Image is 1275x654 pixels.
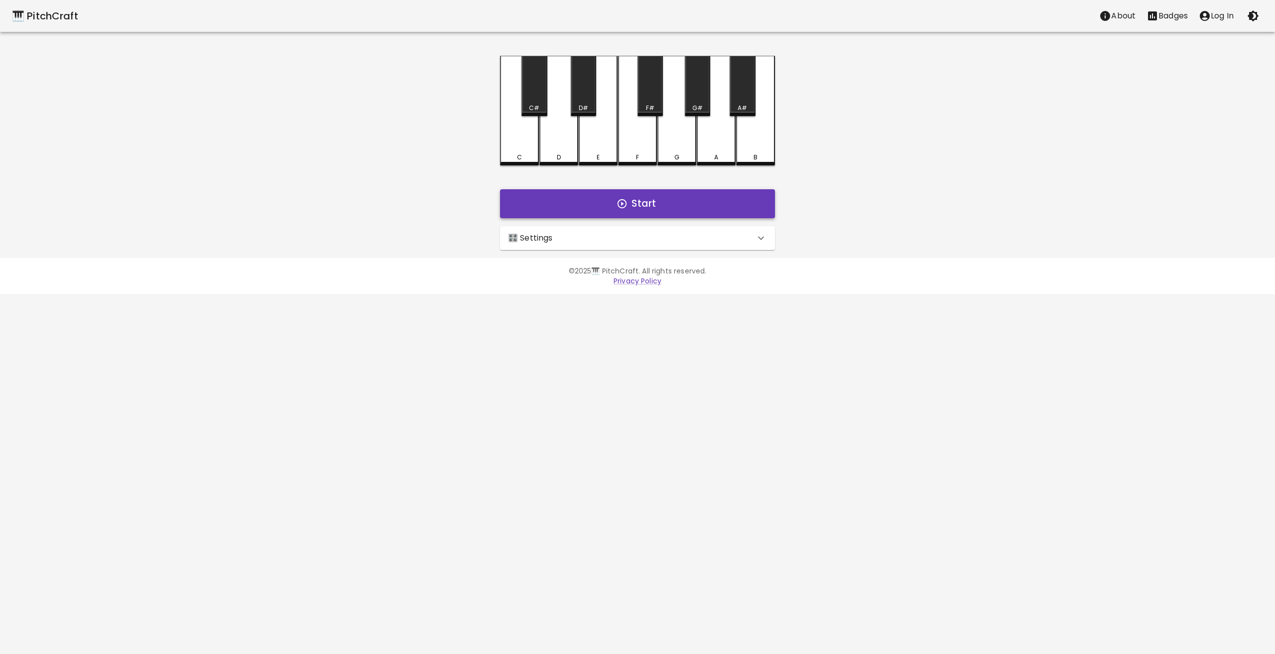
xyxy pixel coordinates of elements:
[1158,10,1188,22] p: Badges
[1211,10,1234,22] p: Log In
[636,153,639,162] div: F
[579,104,588,113] div: D#
[614,276,661,286] a: Privacy Policy
[1141,6,1193,26] button: Stats
[500,189,775,218] button: Start
[500,226,775,250] div: 🎛️ Settings
[508,232,553,244] p: 🎛️ Settings
[754,153,758,162] div: B
[1193,6,1239,26] button: account of current user
[12,8,78,24] a: 🎹 PitchCraft
[674,153,679,162] div: G
[692,104,703,113] div: G#
[1111,10,1136,22] p: About
[557,153,561,162] div: D
[738,104,747,113] div: A#
[1094,6,1141,26] button: About
[646,104,654,113] div: F#
[597,153,600,162] div: E
[529,104,539,113] div: C#
[517,153,522,162] div: C
[714,153,718,162] div: A
[351,266,924,276] p: © 2025 🎹 PitchCraft. All rights reserved.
